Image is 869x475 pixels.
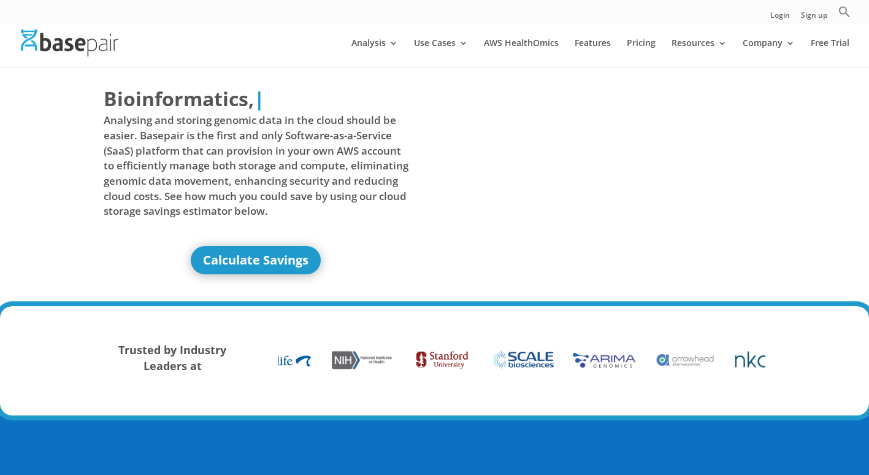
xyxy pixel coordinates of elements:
span: | [254,85,265,112]
a: AWS HealthOmics [484,39,559,68]
iframe: Basepair - NGS Analysis Simplified [444,85,749,257]
img: Basepair [21,29,118,56]
a: Sign up [801,12,827,25]
a: Login [770,12,790,25]
span: Analysing and storing genomic data in the cloud should be easier. Basepair is the first and only ... [104,113,409,218]
a: Pricing [627,39,656,68]
a: Free Trial [811,39,849,68]
a: Search Icon Link [838,6,851,25]
a: Analysis [351,39,398,68]
span: Bioinformatics, [104,85,254,113]
a: Resources [672,39,727,68]
a: Calculate Savings [191,246,321,274]
a: Use Cases [414,39,468,68]
svg: Search [838,6,851,18]
a: Features [575,39,611,68]
a: Company [743,39,795,68]
strong: Trusted by Industry Leaders at [118,342,226,373]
